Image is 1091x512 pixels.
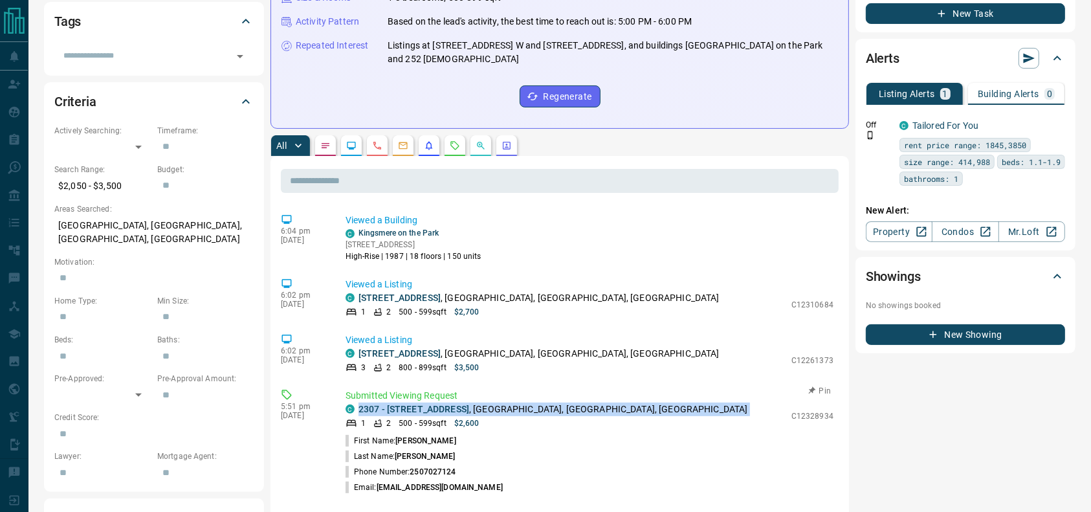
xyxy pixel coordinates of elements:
p: [DATE] [281,355,326,364]
button: Pin [801,385,839,397]
p: Email: [346,482,503,493]
p: No showings booked [866,300,1065,311]
span: beds: 1.1-1.9 [1002,155,1061,168]
p: Viewed a Listing [346,278,833,291]
div: Tags [54,6,254,37]
span: [PERSON_NAME] [395,452,455,461]
p: Lawyer: [54,451,151,462]
p: 1 [361,306,366,318]
div: condos.ca [346,349,355,358]
p: C12328934 [791,410,833,422]
p: Viewed a Listing [346,333,833,347]
p: High-Rise | 1987 | 18 floors | 150 units [346,250,481,262]
div: condos.ca [899,121,909,130]
p: 800 - 899 sqft [399,362,446,373]
h2: Tags [54,11,81,32]
span: bathrooms: 1 [904,172,958,185]
p: Phone Number: [346,466,456,478]
svg: Notes [320,140,331,151]
p: 500 - 599 sqft [399,306,446,318]
h2: Alerts [866,48,899,69]
svg: Push Notification Only [866,131,875,140]
p: 2 [386,362,391,373]
div: condos.ca [346,229,355,238]
button: Regenerate [520,85,601,107]
p: Timeframe: [157,125,254,137]
p: 2 [386,306,391,318]
a: [STREET_ADDRESS] [358,293,441,303]
p: $2,700 [454,306,479,318]
a: Mr.Loft [998,221,1065,242]
button: Open [231,47,249,65]
p: New Alert: [866,204,1065,217]
p: Pre-Approval Amount: [157,373,254,384]
a: Kingsmere on the Park [358,228,439,238]
p: 2 [386,417,391,429]
button: New Task [866,3,1065,24]
p: Beds: [54,334,151,346]
svg: Agent Actions [501,140,512,151]
svg: Calls [372,140,382,151]
p: , [GEOGRAPHIC_DATA], [GEOGRAPHIC_DATA], [GEOGRAPHIC_DATA] [358,291,720,305]
span: 2507027124 [410,467,456,476]
a: Property [866,221,932,242]
p: 6:02 pm [281,291,326,300]
p: 1 [361,417,366,429]
p: [STREET_ADDRESS] [346,239,481,250]
p: Mortgage Agent: [157,451,254,462]
p: [DATE] [281,300,326,309]
p: Repeated Interest [296,39,368,52]
h2: Showings [866,266,921,287]
p: All [276,141,287,150]
p: Activity Pattern [296,15,359,28]
p: C12310684 [791,299,833,311]
p: $2,600 [454,417,479,429]
p: Credit Score: [54,412,254,423]
p: , [GEOGRAPHIC_DATA], [GEOGRAPHIC_DATA], [GEOGRAPHIC_DATA] [358,347,720,361]
p: Viewed a Building [346,214,833,227]
p: Budget: [157,164,254,175]
p: 500 - 599 sqft [399,417,446,429]
svg: Requests [450,140,460,151]
p: [GEOGRAPHIC_DATA], [GEOGRAPHIC_DATA], [GEOGRAPHIC_DATA], [GEOGRAPHIC_DATA] [54,215,254,250]
p: Home Type: [54,295,151,307]
p: Submitted Viewing Request [346,389,833,403]
a: Tailored For You [912,120,978,131]
a: [STREET_ADDRESS] [358,348,441,359]
div: condos.ca [346,405,355,414]
svg: Opportunities [476,140,486,151]
h2: Criteria [54,91,96,112]
svg: Emails [398,140,408,151]
p: $2,050 - $3,500 [54,175,151,197]
p: Last Name: [346,451,456,462]
p: Off [866,119,892,131]
p: Search Range: [54,164,151,175]
p: $3,500 [454,362,479,373]
p: Areas Searched: [54,203,254,215]
span: [EMAIL_ADDRESS][DOMAIN_NAME] [377,483,503,492]
p: 1 [943,89,948,98]
p: 3 [361,362,366,373]
p: First Name: [346,435,456,447]
span: [PERSON_NAME] [395,436,456,445]
a: Condos [932,221,998,242]
span: rent price range: 1845,3850 [904,139,1026,151]
svg: Lead Browsing Activity [346,140,357,151]
p: 6:04 pm [281,227,326,236]
p: 0 [1047,89,1052,98]
p: 5:51 pm [281,402,326,411]
div: condos.ca [346,293,355,302]
p: [DATE] [281,236,326,245]
p: Baths: [157,334,254,346]
div: Criteria [54,86,254,117]
p: Building Alerts [978,89,1039,98]
div: Showings [866,261,1065,292]
span: size range: 414,988 [904,155,990,168]
p: Listing Alerts [879,89,935,98]
p: Motivation: [54,256,254,268]
p: , [GEOGRAPHIC_DATA], [GEOGRAPHIC_DATA], [GEOGRAPHIC_DATA] [358,403,748,416]
p: Based on the lead's activity, the best time to reach out is: 5:00 PM - 6:00 PM [388,15,692,28]
div: Alerts [866,43,1065,74]
button: New Showing [866,324,1065,345]
svg: Listing Alerts [424,140,434,151]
